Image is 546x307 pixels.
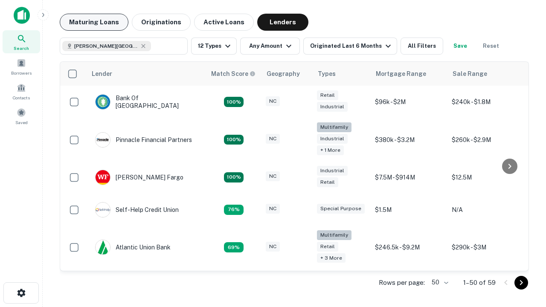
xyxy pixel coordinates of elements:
iframe: Chat Widget [503,211,546,252]
th: Capitalize uses an advanced AI algorithm to match your search with the best lender. The match sco... [206,62,261,86]
span: Borrowers [11,70,32,76]
img: picture [96,95,110,109]
div: Matching Properties: 26, hasApolloMatch: undefined [224,135,244,145]
div: Bank Of [GEOGRAPHIC_DATA] [95,94,197,110]
span: Search [14,45,29,52]
div: Industrial [317,166,348,176]
div: [PERSON_NAME] Fargo [95,170,183,185]
td: $240k - $1.8M [447,86,524,118]
button: Go to next page [514,276,528,290]
div: 50 [428,276,450,289]
div: Retail [317,177,338,187]
div: Types [318,69,336,79]
p: 1–50 of 59 [463,278,496,288]
div: Originated Last 6 Months [310,41,393,51]
div: Multifamily [317,122,351,132]
div: NC [266,96,280,106]
td: N/A [447,194,524,226]
td: $12.5M [447,161,524,194]
th: Lender [87,62,206,86]
div: Industrial [317,134,348,144]
div: NC [266,204,280,214]
img: picture [96,240,110,255]
a: Borrowers [3,55,40,78]
button: Lenders [257,14,308,31]
img: capitalize-icon.png [14,7,30,24]
div: Self-help Credit Union [95,202,179,217]
div: Lender [92,69,112,79]
a: Contacts [3,80,40,103]
div: Multifamily [317,230,351,240]
button: Maturing Loans [60,14,128,31]
div: Matching Properties: 15, hasApolloMatch: undefined [224,97,244,107]
td: $260k - $2.9M [447,118,524,161]
div: Matching Properties: 15, hasApolloMatch: undefined [224,172,244,182]
a: Saved [3,104,40,127]
span: [PERSON_NAME][GEOGRAPHIC_DATA], [GEOGRAPHIC_DATA] [74,42,138,50]
div: Retail [317,242,338,252]
button: Originations [132,14,191,31]
div: Retail [317,90,338,100]
div: NC [266,134,280,144]
th: Mortgage Range [371,62,447,86]
span: Contacts [13,94,30,101]
span: Saved [15,119,28,126]
div: Atlantic Union Bank [95,240,171,255]
h6: Match Score [211,69,254,78]
div: NC [266,242,280,252]
div: NC [266,171,280,181]
button: 12 Types [191,38,237,55]
div: Sale Range [453,69,487,79]
div: Industrial [317,102,348,112]
img: picture [96,133,110,147]
div: Geography [267,69,300,79]
img: picture [96,170,110,185]
td: $246.5k - $9.2M [371,226,447,269]
th: Geography [261,62,313,86]
button: Any Amount [240,38,300,55]
button: Active Loans [194,14,254,31]
td: $7.5M - $914M [371,161,447,194]
img: picture [96,203,110,217]
th: Types [313,62,371,86]
td: $96k - $2M [371,86,447,118]
div: Capitalize uses an advanced AI algorithm to match your search with the best lender. The match sco... [211,69,256,78]
th: Sale Range [447,62,524,86]
td: $1.5M [371,194,447,226]
button: Reset [477,38,505,55]
button: Save your search to get updates of matches that match your search criteria. [447,38,474,55]
div: + 3 more [317,253,346,263]
div: Mortgage Range [376,69,426,79]
a: Search [3,30,40,53]
button: All Filters [401,38,443,55]
td: $290k - $3M [447,226,524,269]
div: Matching Properties: 10, hasApolloMatch: undefined [224,242,244,252]
button: Originated Last 6 Months [303,38,397,55]
td: $380k - $3.2M [371,118,447,161]
div: Matching Properties: 11, hasApolloMatch: undefined [224,205,244,215]
p: Rows per page: [379,278,425,288]
div: Special Purpose [317,204,365,214]
div: Pinnacle Financial Partners [95,132,192,148]
div: + 1 more [317,145,344,155]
